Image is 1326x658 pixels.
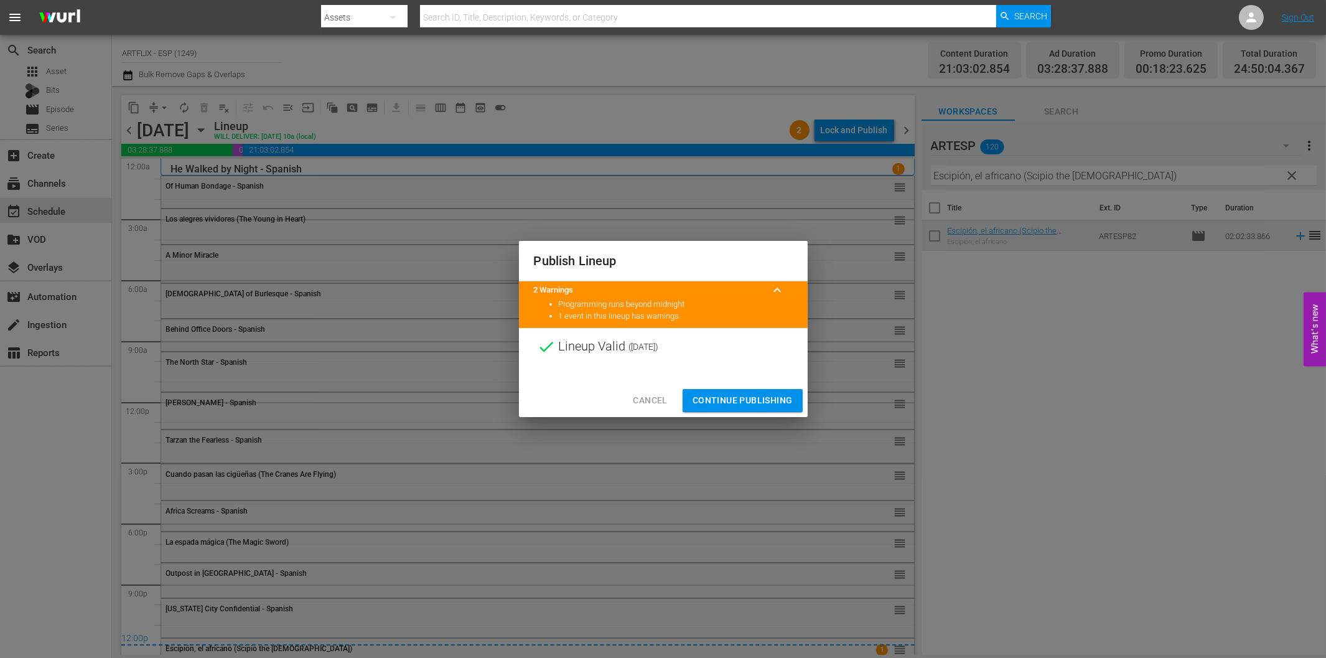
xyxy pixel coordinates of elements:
[559,299,793,311] li: Programming runs beyond midnight
[7,10,22,25] span: menu
[534,251,793,271] h2: Publish Lineup
[623,389,677,412] button: Cancel
[30,3,90,32] img: ans4CAIJ8jUAAAAAAAAAAAAAAAAAAAAAAAAgQb4GAAAAAAAAAAAAAAAAAAAAAAAAJMjXAAAAAAAAAAAAAAAAAAAAAAAAgAT5G...
[1282,12,1314,22] a: Sign Out
[629,337,659,356] span: ( [DATE] )
[763,275,793,305] button: keyboard_arrow_up
[770,283,785,298] span: keyboard_arrow_up
[1304,292,1326,366] button: Open Feedback Widget
[519,328,808,365] div: Lineup Valid
[693,393,793,408] span: Continue Publishing
[633,393,667,408] span: Cancel
[1014,5,1047,27] span: Search
[683,389,803,412] button: Continue Publishing
[534,284,763,296] title: 2 Warnings
[559,311,793,322] li: 1 event in this lineup has warnings.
